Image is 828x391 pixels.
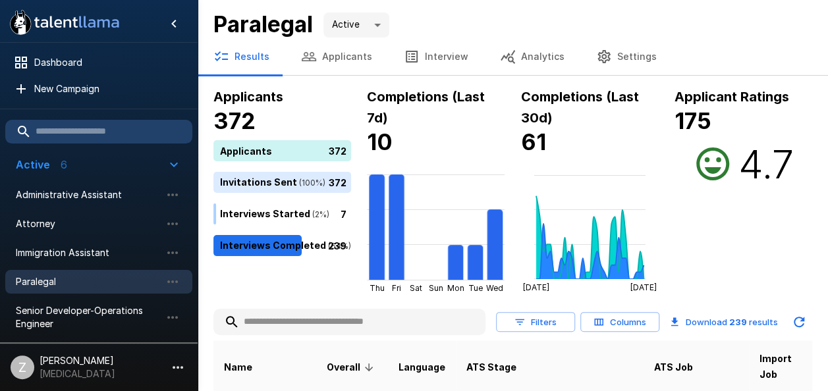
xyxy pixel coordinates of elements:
span: Language [399,359,445,375]
span: Name [224,359,252,375]
b: Applicants [213,89,283,105]
b: Completions (Last 30d) [521,89,639,126]
button: Settings [580,38,673,75]
button: Columns [580,312,659,332]
b: Completions (Last 7d) [367,89,485,126]
button: Results [198,38,285,75]
p: 7 [341,207,346,221]
b: 239 [729,317,747,327]
button: Filters [496,312,575,332]
tspan: Sun [429,283,443,293]
span: Overall [327,359,377,375]
button: Applicants [285,38,388,75]
button: Analytics [484,38,580,75]
tspan: Sat [410,283,423,293]
tspan: Thu [370,283,385,293]
tspan: Wed [486,283,503,293]
tspan: Tue [468,283,483,293]
b: Applicant Ratings [675,89,789,105]
button: Interview [388,38,484,75]
button: Download 239 results [665,309,783,335]
button: Updated Today - 4:18 PM [786,309,812,335]
tspan: Mon [447,283,464,293]
b: Paralegal [213,11,313,38]
div: Active [323,13,389,38]
b: 10 [367,128,393,155]
h2: 4.7 [738,140,793,188]
p: 239 [328,238,346,252]
b: 175 [675,107,711,134]
tspan: Fri [392,283,401,293]
p: 372 [329,175,346,189]
span: Import Job [759,351,810,382]
span: ATS Stage [466,359,516,375]
span: ATS Job [654,359,693,375]
b: 372 [213,107,256,134]
tspan: [DATE] [630,282,657,292]
tspan: [DATE] [522,282,549,292]
b: 61 [521,128,546,155]
p: 372 [329,143,346,157]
